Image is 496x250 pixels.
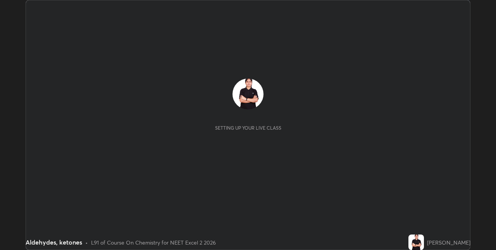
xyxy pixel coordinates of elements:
[427,238,470,247] div: [PERSON_NAME]
[85,238,88,247] div: •
[232,79,263,110] img: ff2c941f67fa4c8188b2ddadd25ac577.jpg
[215,125,281,131] div: Setting up your live class
[91,238,216,247] div: L91 of Course On Chemistry for NEET Excel 2 2026
[26,238,82,247] div: Aldehydes, ketones
[408,235,424,250] img: ff2c941f67fa4c8188b2ddadd25ac577.jpg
